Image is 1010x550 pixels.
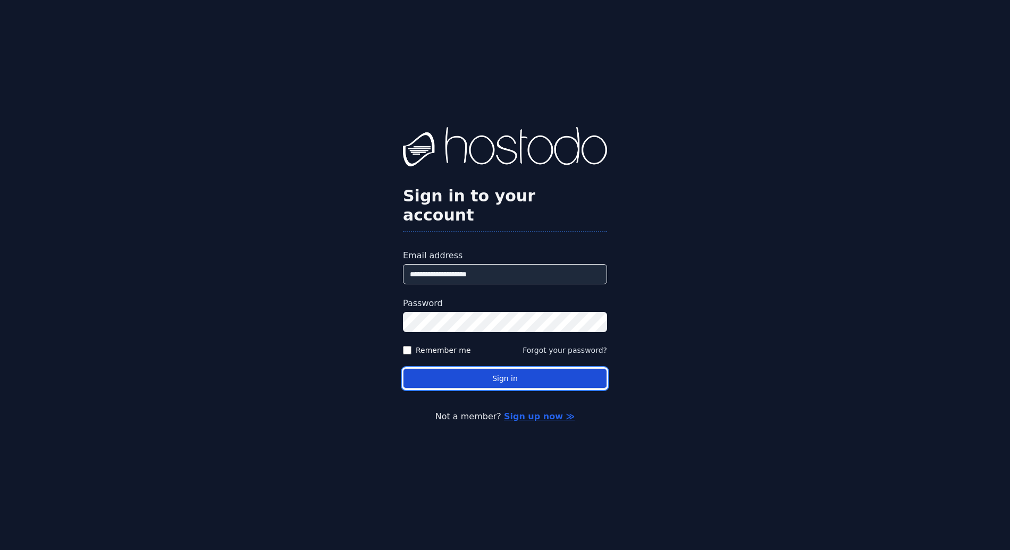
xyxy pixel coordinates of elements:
[403,127,607,170] img: Hostodo
[403,297,607,310] label: Password
[403,368,607,389] button: Sign in
[504,411,575,421] a: Sign up now ≫
[403,187,607,225] h2: Sign in to your account
[523,345,607,356] button: Forgot your password?
[51,410,959,423] p: Not a member?
[416,345,471,356] label: Remember me
[403,249,607,262] label: Email address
